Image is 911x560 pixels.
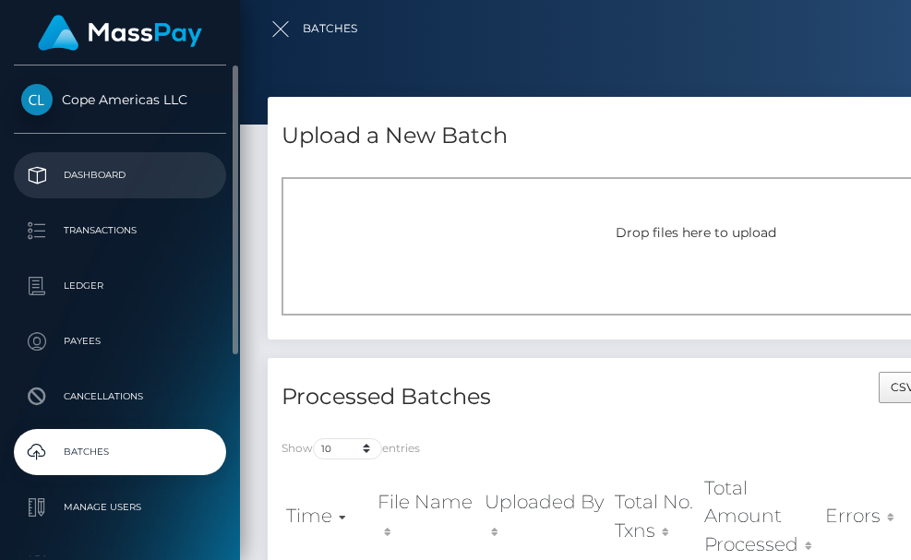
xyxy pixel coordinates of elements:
[14,318,226,364] a: Payees
[14,91,226,108] span: Cope Americas LLC
[21,217,219,244] p: Transactions
[14,484,226,530] a: Manage Users
[14,263,226,309] a: Ledger
[14,152,226,198] a: Dashboard
[21,494,219,521] p: Manage Users
[21,328,219,355] p: Payees
[38,15,202,51] img: MassPay Logo
[14,208,226,254] a: Transactions
[21,161,219,189] p: Dashboard
[14,429,226,475] a: Batches
[21,84,53,115] img: Cope Americas LLC
[21,438,219,466] p: Batches
[21,383,219,411] p: Cancellations
[21,272,219,300] p: Ledger
[14,374,226,420] a: Cancellations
